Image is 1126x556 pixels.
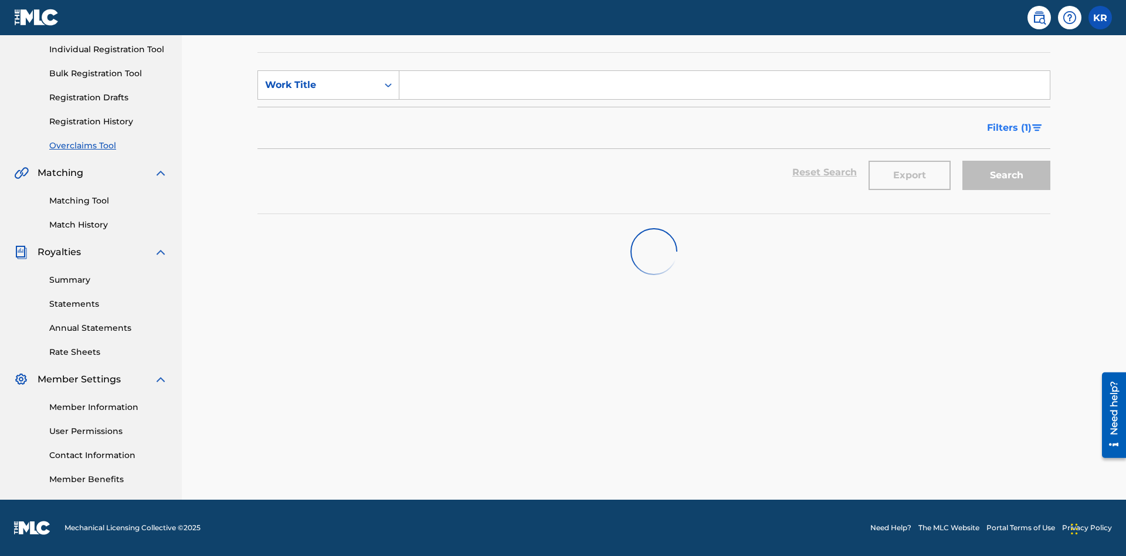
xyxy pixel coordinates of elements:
img: Member Settings [14,372,28,387]
button: Filters (1) [980,113,1050,143]
img: MLC Logo [14,9,59,26]
img: expand [154,372,168,387]
a: Matching Tool [49,195,168,207]
a: Individual Registration Tool [49,43,168,56]
a: Contact Information [49,449,168,462]
img: logo [14,521,50,535]
a: Privacy Policy [1062,523,1112,533]
iframe: Resource Center [1093,368,1126,464]
div: Work Title [265,78,371,92]
a: Registration History [49,116,168,128]
img: filter [1032,124,1042,131]
span: Mechanical Licensing Collective © 2025 [65,523,201,533]
a: Overclaims Tool [49,140,168,152]
img: expand [154,245,168,259]
span: Filters ( 1 ) [987,121,1032,135]
img: preloader [625,222,683,281]
div: User Menu [1088,6,1112,29]
img: Royalties [14,245,28,259]
iframe: Chat Widget [1067,500,1126,556]
img: search [1032,11,1046,25]
a: Bulk Registration Tool [49,67,168,80]
div: Help [1058,6,1081,29]
div: Drag [1071,511,1078,547]
a: Match History [49,219,168,231]
a: Rate Sheets [49,346,168,358]
a: The MLC Website [918,523,979,533]
span: Member Settings [38,372,121,387]
a: Registration Drafts [49,91,168,104]
a: Portal Terms of Use [986,523,1055,533]
a: User Permissions [49,425,168,438]
span: Matching [38,166,83,180]
span: Royalties [38,245,81,259]
a: Public Search [1027,6,1051,29]
img: help [1063,11,1077,25]
a: Summary [49,274,168,286]
img: expand [154,166,168,180]
a: Member Information [49,401,168,413]
img: Matching [14,166,29,180]
a: Need Help? [870,523,911,533]
a: Annual Statements [49,322,168,334]
a: Member Benefits [49,473,168,486]
form: Search Form [257,70,1050,196]
a: Statements [49,298,168,310]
